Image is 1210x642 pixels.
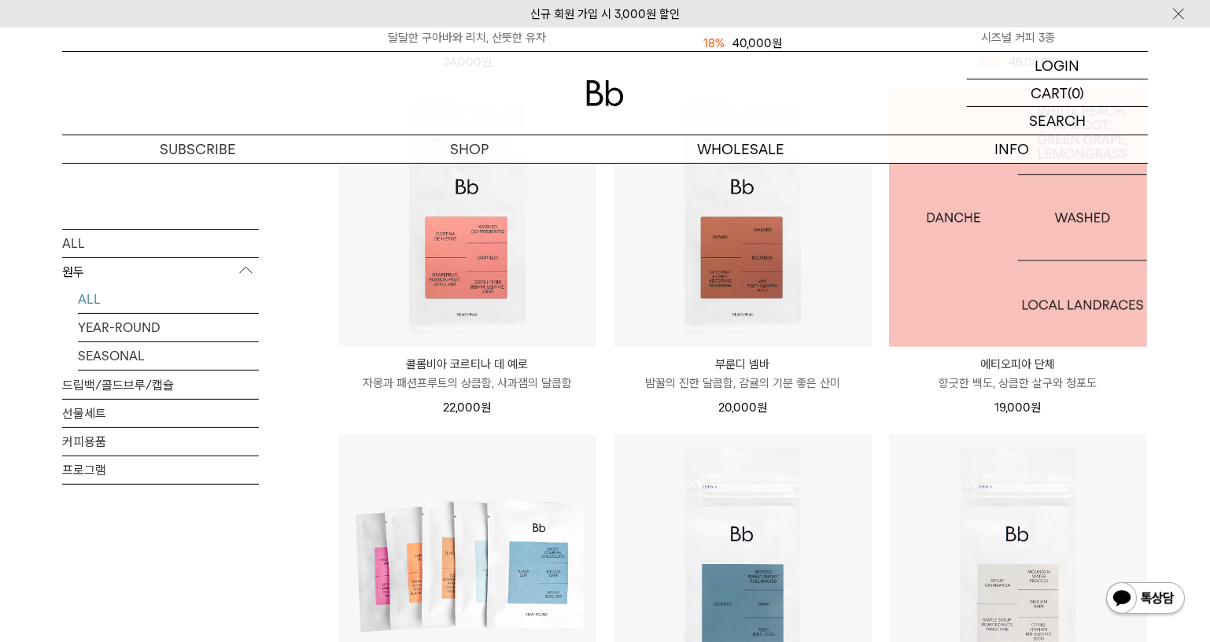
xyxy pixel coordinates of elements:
p: CART [1031,79,1068,106]
a: 드립백/콜드브루/캡슐 [62,371,259,398]
img: 카카오톡 채널 1:1 채팅 버튼 [1105,581,1186,618]
a: 에티오피아 단체 향긋한 백도, 상큼한 살구와 청포도 [889,355,1147,393]
a: ALL [62,229,259,256]
a: SEASONAL [78,341,259,369]
p: INFO [876,135,1148,163]
p: 원두 [62,257,259,286]
p: 콜롬비아 코르티나 데 예로 [338,355,596,374]
a: 신규 회원 가입 시 3,000원 할인 [530,7,680,21]
p: SEARCH [1029,107,1086,135]
img: 부룬디 넴바 [614,89,872,347]
a: YEAR-ROUND [78,313,259,341]
p: 부룬디 넴바 [614,355,872,374]
a: SHOP [334,135,605,163]
a: 선물세트 [62,399,259,426]
p: (0) [1068,79,1084,106]
p: 밤꿀의 진한 달콤함, 감귤의 기분 좋은 산미 [614,374,872,393]
a: 콜롬비아 코르티나 데 예로 자몽과 패션프루트의 상큼함, 사과잼의 달콤함 [338,355,596,393]
p: 에티오피아 단체 [889,355,1147,374]
a: LOGIN [967,52,1148,79]
img: 로고 [586,80,624,106]
span: 원 [757,400,767,415]
a: 프로그램 [62,456,259,483]
a: CART (0) [967,79,1148,107]
a: 에티오피아 단체 [889,89,1147,347]
p: WHOLESALE [605,135,876,163]
a: 커피용품 [62,427,259,455]
span: 20,000 [718,400,767,415]
span: 19,000 [995,400,1042,415]
a: SUBSCRIBE [62,135,334,163]
img: 1000000480_add2_021.jpg [889,89,1147,347]
span: 22,000 [444,400,492,415]
img: 콜롬비아 코르티나 데 예로 [338,89,596,347]
span: 원 [1031,400,1042,415]
span: 원 [481,400,492,415]
p: 향긋한 백도, 상큼한 살구와 청포도 [889,374,1147,393]
a: 부룬디 넴바 밤꿀의 진한 달콤함, 감귤의 기분 좋은 산미 [614,355,872,393]
p: LOGIN [1035,52,1080,79]
a: ALL [78,285,259,312]
p: 자몽과 패션프루트의 상큼함, 사과잼의 달콤함 [338,374,596,393]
